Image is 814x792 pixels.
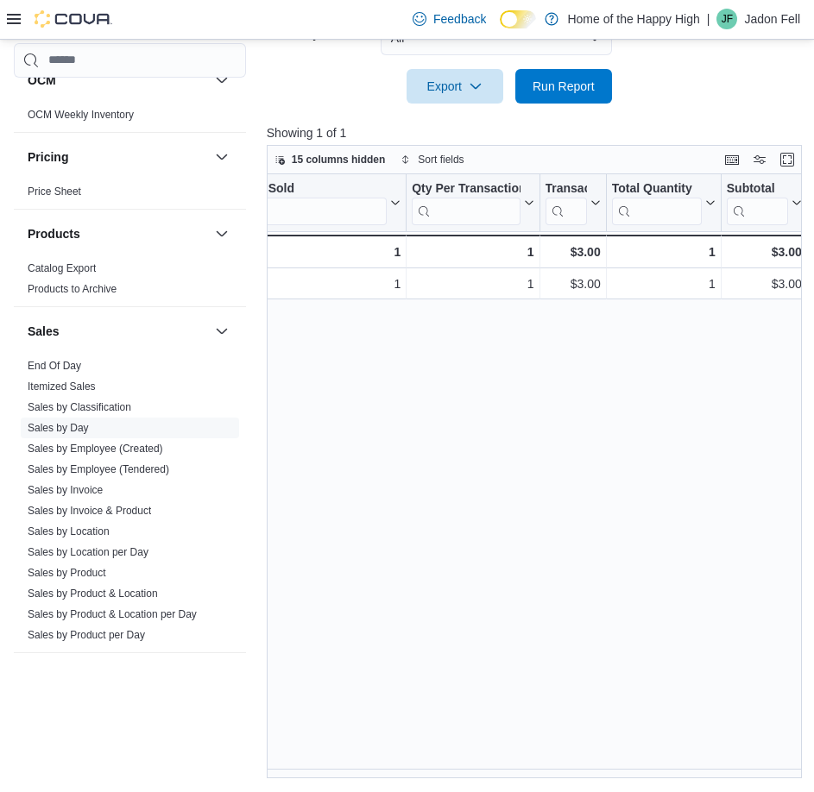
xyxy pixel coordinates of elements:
[777,149,798,170] button: Enter fullscreen
[749,149,770,170] button: Display options
[744,9,800,29] p: Jadon Fell
[14,104,246,132] div: OCM
[28,225,208,242] button: Products
[28,422,89,434] a: Sales by Day
[211,223,232,244] button: Products
[28,225,80,242] h3: Products
[611,242,715,262] div: 1
[727,180,788,224] div: Subtotal
[28,504,151,518] span: Sales by Invoice & Product
[406,2,493,36] a: Feedback
[707,9,710,29] p: |
[28,567,106,579] a: Sales by Product
[727,242,802,262] div: $3.00
[28,380,96,393] span: Itemized Sales
[28,262,96,274] a: Catalog Export
[545,180,586,224] div: Transaction Average
[35,10,112,28] img: Cova
[28,323,208,340] button: Sales
[267,124,808,141] p: Showing 1 of 1
[611,180,701,224] div: Total Quantity
[28,588,158,600] a: Sales by Product & Location
[211,147,232,167] button: Pricing
[500,10,536,28] input: Dark Mode
[28,148,68,166] h3: Pricing
[28,505,151,517] a: Sales by Invoice & Product
[292,153,386,167] span: 15 columns hidden
[211,667,232,688] button: Taxes
[28,108,134,122] span: OCM Weekly Inventory
[28,282,117,296] span: Products to Archive
[28,109,134,121] a: OCM Weekly Inventory
[28,360,81,372] a: End Of Day
[433,10,486,28] span: Feedback
[722,149,742,170] button: Keyboard shortcuts
[28,587,158,600] span: Sales by Product & Location
[407,69,503,104] button: Export
[28,608,197,620] a: Sales by Product & Location per Day
[28,525,110,537] a: Sales by Location
[28,185,81,198] a: Price Sheet
[28,323,60,340] h3: Sales
[28,629,145,641] a: Sales by Product per Day
[28,463,169,475] a: Sales by Employee (Tendered)
[245,180,387,224] div: Net Sold
[28,669,61,686] h3: Taxes
[412,180,520,197] div: Qty Per Transaction
[28,607,197,621] span: Sales by Product & Location per Day
[28,401,131,413] a: Sales by Classification
[28,462,169,476] span: Sales by Employee (Tendered)
[727,180,802,224] button: Subtotal
[612,273,716,294] div: 1
[28,443,163,455] a: Sales by Employee (Created)
[28,261,96,275] span: Catalog Export
[727,180,788,197] div: Subtotal
[545,242,600,262] div: $3.00
[394,149,470,170] button: Sort fields
[412,273,533,294] div: 1
[412,180,520,224] div: Qty Per Transaction
[28,483,103,497] span: Sales by Invoice
[28,669,208,686] button: Taxes
[727,273,802,294] div: $3.00
[722,9,733,29] span: JF
[545,273,600,294] div: $3.00
[412,180,533,224] button: Qty Per Transaction
[417,69,493,104] span: Export
[28,380,96,393] a: Itemized Sales
[28,148,208,166] button: Pricing
[28,484,103,496] a: Sales by Invoice
[515,69,612,104] button: Run Report
[28,72,56,89] h3: OCM
[245,180,387,197] div: Net Sold
[268,149,393,170] button: 15 columns hidden
[245,242,401,262] div: 1
[14,258,246,306] div: Products
[412,242,533,262] div: 1
[14,181,246,209] div: Pricing
[211,321,232,342] button: Sales
[28,185,81,198] span: Price Sheet
[245,180,401,224] button: Net Sold
[567,9,699,29] p: Home of the Happy High
[14,355,246,652] div: Sales
[716,9,737,29] div: Jadon Fell
[611,180,701,197] div: Total Quantity
[211,70,232,91] button: OCM
[28,628,145,642] span: Sales by Product per Day
[28,359,81,373] span: End Of Day
[28,400,131,414] span: Sales by Classification
[418,153,464,167] span: Sort fields
[28,545,148,559] span: Sales by Location per Day
[28,421,89,435] span: Sales by Day
[28,442,163,456] span: Sales by Employee (Created)
[245,273,401,294] div: 1
[28,566,106,580] span: Sales by Product
[28,72,208,89] button: OCM
[545,180,600,224] button: Transaction Average
[28,546,148,558] a: Sales by Location per Day
[611,180,715,224] button: Total Quantity
[28,283,117,295] a: Products to Archive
